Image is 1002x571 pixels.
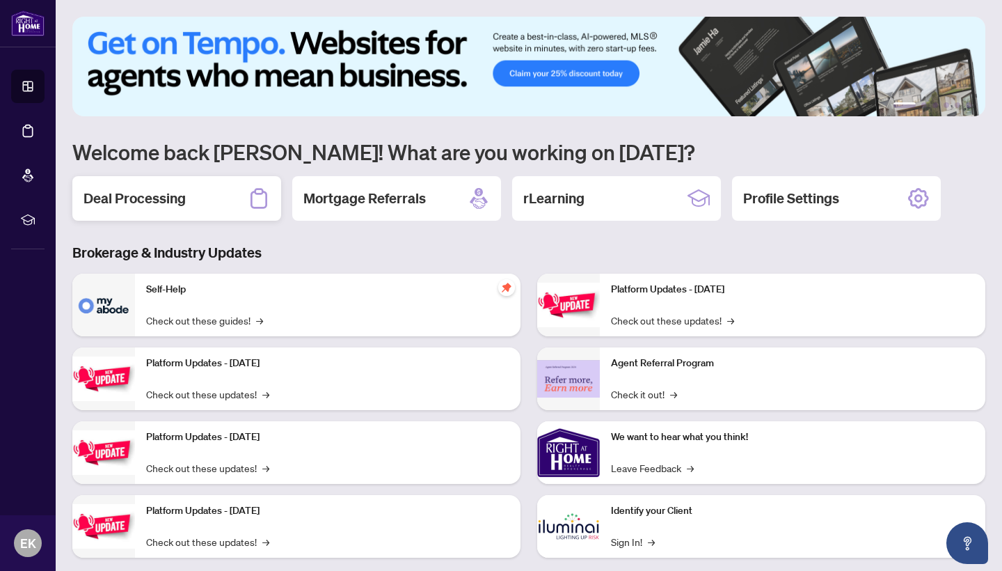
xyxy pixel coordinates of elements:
[146,356,509,371] p: Platform Updates - [DATE]
[944,102,949,108] button: 4
[72,17,985,116] img: Slide 0
[146,386,269,402] a: Check out these updates!→
[146,430,509,445] p: Platform Updates - [DATE]
[611,460,694,476] a: Leave Feedback→
[262,534,269,549] span: →
[537,495,600,558] img: Identify your Client
[146,313,263,328] a: Check out these guides!→
[72,243,985,263] h3: Brokerage & Industry Updates
[72,504,135,548] img: Platform Updates - July 8, 2025
[83,189,186,208] h2: Deal Processing
[146,282,509,297] p: Self-Help
[893,102,916,108] button: 1
[262,460,269,476] span: →
[611,282,974,297] p: Platform Updates - [DATE]
[932,102,938,108] button: 3
[611,503,974,519] p: Identify your Client
[537,421,600,484] img: We want to hear what you think!
[966,102,971,108] button: 6
[611,430,974,445] p: We want to hear what you think!
[498,279,515,296] span: pushpin
[611,534,655,549] a: Sign In!→
[955,102,960,108] button: 5
[256,313,263,328] span: →
[743,189,839,208] h2: Profile Settings
[537,360,600,398] img: Agent Referral Program
[72,430,135,474] img: Platform Updates - July 21, 2025
[921,102,927,108] button: 2
[727,313,734,328] span: →
[11,10,45,36] img: logo
[611,386,677,402] a: Check it out!→
[72,274,135,336] img: Self-Help
[611,356,974,371] p: Agent Referral Program
[303,189,426,208] h2: Mortgage Referrals
[687,460,694,476] span: →
[262,386,269,402] span: →
[523,189,584,208] h2: rLearning
[72,357,135,400] img: Platform Updates - September 16, 2025
[20,533,36,553] span: EK
[537,283,600,327] img: Platform Updates - June 23, 2025
[648,534,655,549] span: →
[946,522,988,564] button: Open asap
[146,534,269,549] a: Check out these updates!→
[670,386,677,402] span: →
[72,139,985,165] h1: Welcome back [PERSON_NAME]! What are you working on [DATE]?
[611,313,734,328] a: Check out these updates!→
[146,460,269,476] a: Check out these updates!→
[146,503,509,519] p: Platform Updates - [DATE]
